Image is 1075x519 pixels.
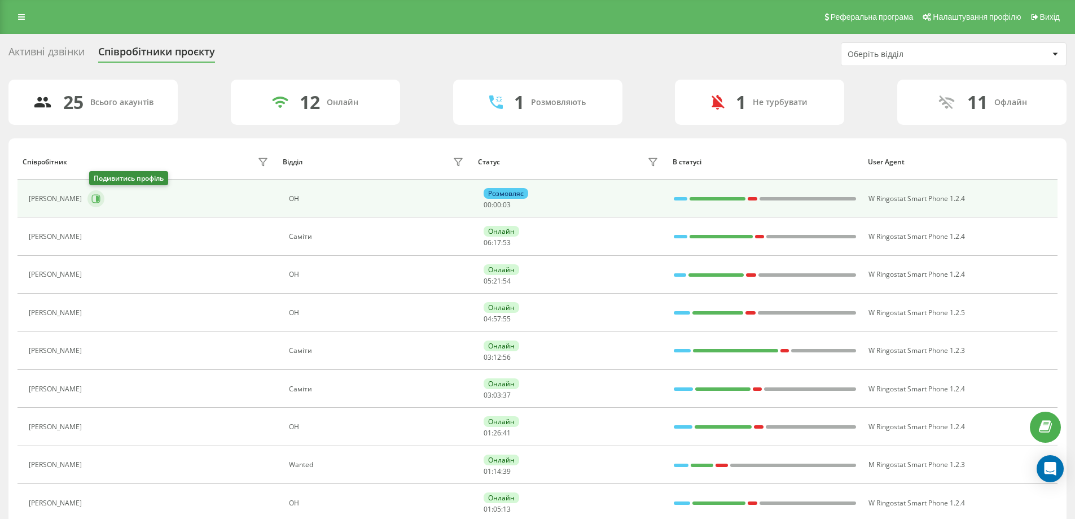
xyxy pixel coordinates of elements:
div: 12 [300,91,320,113]
span: 26 [493,428,501,438]
div: Онлайн [327,98,358,107]
div: Онлайн [484,492,519,503]
div: : : [484,315,511,323]
span: 04 [484,314,492,324]
span: Вихід [1040,12,1060,21]
div: [PERSON_NAME] [29,423,85,431]
div: Активні дзвінки [8,46,85,63]
div: Онлайн [484,455,519,465]
span: 03 [484,390,492,400]
div: User Agent [868,158,1052,166]
span: 01 [484,428,492,438]
div: [PERSON_NAME] [29,347,85,355]
span: 14 [493,466,501,476]
span: W Ringostat Smart Phone 1.2.4 [868,384,965,394]
span: W Ringostat Smart Phone 1.2.4 [868,232,965,241]
span: 54 [503,276,511,286]
div: Офлайн [994,98,1027,107]
div: Онлайн [484,378,519,389]
span: 03 [484,352,492,362]
span: 13 [503,504,511,514]
span: 06 [484,238,492,247]
div: [PERSON_NAME] [29,195,85,203]
div: Подивитись профіль [89,171,168,185]
span: 21 [493,276,501,286]
div: Саміти [289,347,467,355]
div: Співробітники проєкту [98,46,215,63]
div: : : [484,201,511,209]
div: 25 [63,91,84,113]
div: Саміти [289,385,467,393]
span: W Ringostat Smart Phone 1.2.4 [868,422,965,431]
span: 01 [484,466,492,476]
div: [PERSON_NAME] [29,385,85,393]
span: 55 [503,314,511,324]
div: : : [484,239,511,247]
div: ОН [289,271,467,278]
div: Розмовляють [531,98,586,107]
div: Онлайн [484,264,519,275]
span: 12 [493,352,501,362]
div: ОН [289,423,467,431]
div: Розмовляє [484,188,528,199]
div: : : [484,391,511,399]
div: Статус [478,158,500,166]
span: W Ringostat Smart Phone 1.2.4 [868,194,965,203]
span: W Ringostat Smart Phone 1.2.5 [868,308,965,317]
span: 05 [493,504,501,514]
div: 1 [736,91,746,113]
span: W Ringostat Smart Phone 1.2.4 [868,269,965,279]
div: Open Intercom Messenger [1037,455,1064,482]
span: 03 [503,200,511,210]
span: 00 [493,200,501,210]
span: W Ringostat Smart Phone 1.2.4 [868,498,965,508]
span: Реферальна програма [831,12,914,21]
span: 05 [484,276,492,286]
div: В статусі [673,158,857,166]
div: Онлайн [484,416,519,427]
div: 1 [514,91,524,113]
span: 53 [503,238,511,247]
div: : : [484,468,511,476]
div: : : [484,277,511,285]
div: Всього акаунтів [90,98,153,107]
div: Wanted [289,461,467,469]
div: Відділ [283,158,302,166]
span: 03 [493,390,501,400]
div: Оберіть відділ [848,50,982,59]
div: Не турбувати [753,98,808,107]
div: 11 [967,91,988,113]
span: 00 [484,200,492,210]
div: Онлайн [484,341,519,351]
div: ОН [289,309,467,317]
span: 01 [484,504,492,514]
div: [PERSON_NAME] [29,271,85,278]
span: 57 [493,314,501,324]
div: : : [484,505,511,513]
div: ОН [289,499,467,507]
span: 37 [503,390,511,400]
div: Саміти [289,233,467,241]
span: 17 [493,238,501,247]
div: Співробітник [23,158,67,166]
span: W Ringostat Smart Phone 1.2.3 [868,346,965,355]
span: 39 [503,466,511,476]
div: [PERSON_NAME] [29,461,85,469]
div: : : [484,429,511,437]
span: 56 [503,352,511,362]
div: : : [484,354,511,361]
span: Налаштування профілю [933,12,1021,21]
div: [PERSON_NAME] [29,309,85,317]
div: Онлайн [484,302,519,313]
div: ОН [289,195,467,203]
div: Онлайн [484,226,519,237]
div: [PERSON_NAME] [29,499,85,507]
span: M Ringostat Smart Phone 1.2.3 [868,460,965,469]
span: 41 [503,428,511,438]
div: [PERSON_NAME] [29,233,85,241]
